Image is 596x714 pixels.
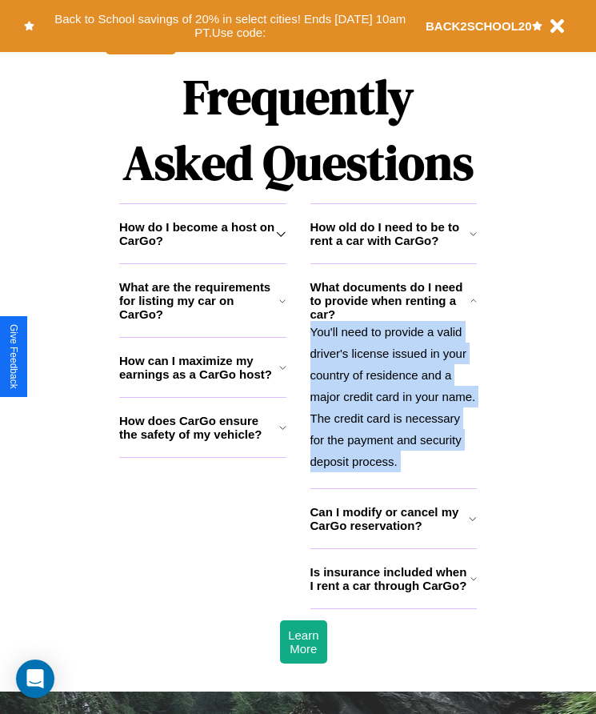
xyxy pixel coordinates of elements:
h3: Can I modify or cancel my CarGo reservation? [310,505,470,532]
h3: Is insurance included when I rent a car through CarGo? [310,565,470,592]
button: Learn More [280,620,326,664]
h3: What documents do I need to provide when renting a car? [310,280,471,321]
h3: How old do I need to be to rent a car with CarGo? [310,220,470,247]
h3: What are the requirements for listing my car on CarGo? [119,280,279,321]
p: You'll need to provide a valid driver's license issued in your country of residence and a major c... [310,321,478,472]
h3: How does CarGo ensure the safety of my vehicle? [119,414,279,441]
h3: How do I become a host on CarGo? [119,220,276,247]
button: Back to School savings of 20% in select cities! Ends [DATE] 10am PT.Use code: [34,8,426,44]
div: Open Intercom Messenger [16,660,54,698]
b: BACK2SCHOOL20 [426,19,532,33]
div: Give Feedback [8,324,19,389]
h1: Frequently Asked Questions [119,56,477,203]
h3: How can I maximize my earnings as a CarGo host? [119,354,279,381]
